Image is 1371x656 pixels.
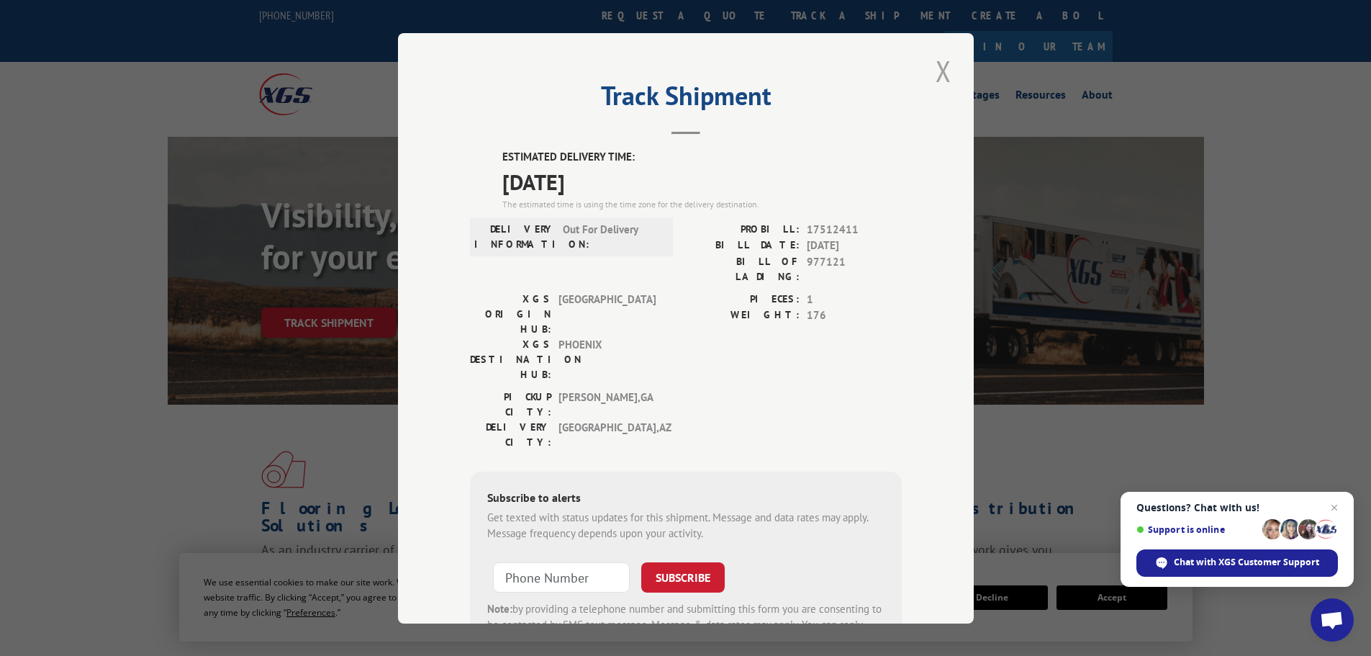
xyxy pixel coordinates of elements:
button: Close modal [931,51,956,91]
label: DELIVERY INFORMATION: [474,221,556,251]
span: Chat with XGS Customer Support [1174,556,1319,569]
span: [DATE] [502,165,902,197]
span: [GEOGRAPHIC_DATA] [558,291,656,336]
label: XGS DESTINATION HUB: [470,336,551,382]
span: 17512411 [807,221,902,238]
label: BILL OF LADING: [686,253,800,284]
span: PHOENIX [558,336,656,382]
label: PICKUP CITY: [470,389,551,419]
div: Get texted with status updates for this shipment. Message and data rates may apply. Message frequ... [487,509,884,542]
span: Support is online [1136,524,1257,535]
span: [GEOGRAPHIC_DATA] , AZ [558,419,656,449]
span: Questions? Chat with us! [1136,502,1338,513]
h2: Track Shipment [470,86,902,113]
span: [DATE] [807,238,902,254]
input: Phone Number [493,562,630,592]
label: DELIVERY CITY: [470,419,551,449]
span: 977121 [807,253,902,284]
span: 1 [807,291,902,307]
label: PIECES: [686,291,800,307]
a: Open chat [1311,598,1354,642]
label: XGS ORIGIN HUB: [470,291,551,336]
label: WEIGHT: [686,307,800,324]
span: [PERSON_NAME] , GA [558,389,656,419]
strong: Note: [487,601,512,615]
button: SUBSCRIBE [641,562,725,592]
label: PROBILL: [686,221,800,238]
div: Subscribe to alerts [487,488,884,509]
span: Chat with XGS Customer Support [1136,549,1338,577]
label: BILL DATE: [686,238,800,254]
span: Out For Delivery [563,221,660,251]
span: 176 [807,307,902,324]
label: ESTIMATED DELIVERY TIME: [502,149,902,166]
div: The estimated time is using the time zone for the delivery destination. [502,197,902,210]
div: by providing a telephone number and submitting this form you are consenting to be contacted by SM... [487,601,884,650]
